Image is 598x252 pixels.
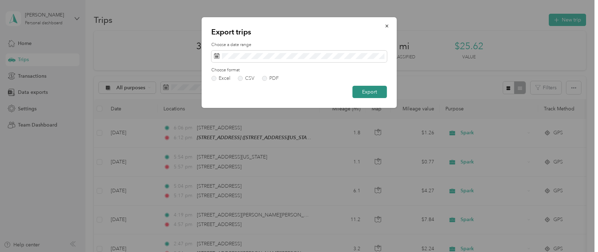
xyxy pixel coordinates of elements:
[211,27,387,37] p: Export trips
[559,213,598,252] iframe: Everlance-gr Chat Button Frame
[211,42,387,48] label: Choose a date range
[219,76,230,81] div: Excel
[245,76,255,81] div: CSV
[269,76,279,81] div: PDF
[352,86,387,98] button: Export
[211,67,387,73] label: Choose format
